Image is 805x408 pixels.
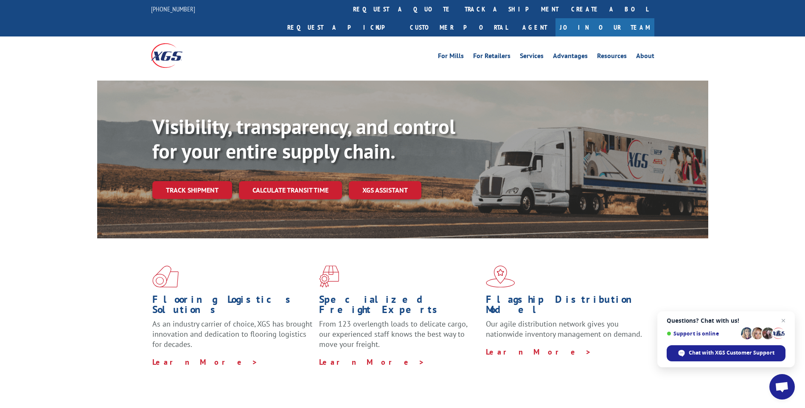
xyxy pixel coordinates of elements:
img: xgs-icon-total-supply-chain-intelligence-red [152,265,179,288]
a: Calculate transit time [239,181,342,199]
h1: Flagship Distribution Model [486,294,646,319]
span: Our agile distribution network gives you nationwide inventory management on demand. [486,319,642,339]
a: Open chat [769,374,795,400]
a: Customer Portal [404,18,514,36]
b: Visibility, transparency, and control for your entire supply chain. [152,113,455,164]
a: Resources [597,53,627,62]
a: [PHONE_NUMBER] [151,5,195,13]
a: Request a pickup [281,18,404,36]
a: Learn More > [486,347,592,357]
a: XGS ASSISTANT [349,181,421,199]
span: Chat with XGS Customer Support [689,349,774,357]
span: Support is online [667,330,738,337]
img: xgs-icon-focused-on-flooring-red [319,265,339,288]
p: From 123 overlength loads to delicate cargo, our experienced staff knows the best way to move you... [319,319,480,357]
a: Agent [514,18,555,36]
h1: Flooring Logistics Solutions [152,294,313,319]
a: Learn More > [319,357,425,367]
img: xgs-icon-flagship-distribution-model-red [486,265,515,288]
a: Services [520,53,544,62]
span: Questions? Chat with us! [667,317,785,324]
a: For Retailers [473,53,510,62]
h1: Specialized Freight Experts [319,294,480,319]
a: For Mills [438,53,464,62]
a: Learn More > [152,357,258,367]
a: About [636,53,654,62]
a: Join Our Team [555,18,654,36]
a: Track shipment [152,181,232,199]
span: Chat with XGS Customer Support [667,345,785,361]
a: Advantages [553,53,588,62]
span: As an industry carrier of choice, XGS has brought innovation and dedication to flooring logistics... [152,319,312,349]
